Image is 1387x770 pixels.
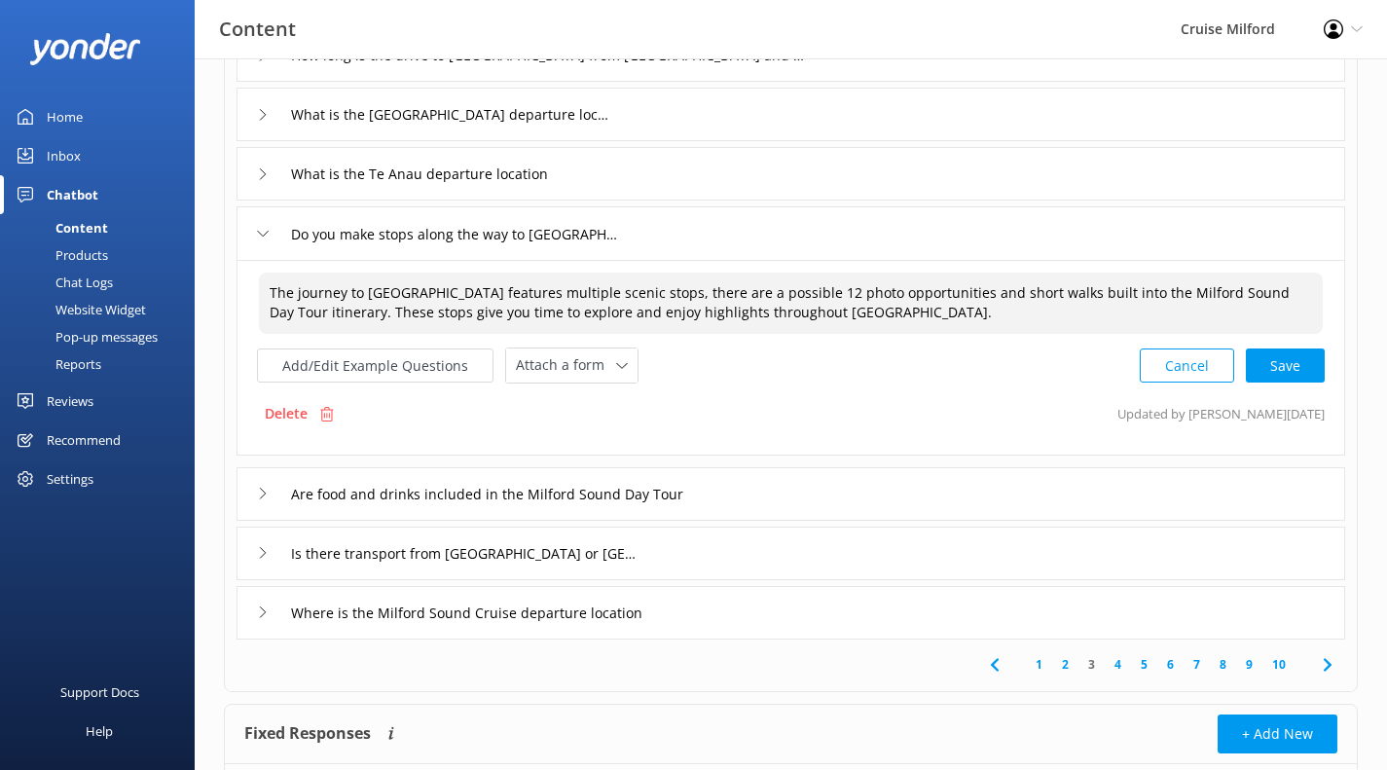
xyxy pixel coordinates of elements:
div: Settings [47,459,93,498]
div: Recommend [47,421,121,459]
a: 4 [1105,655,1131,674]
p: Delete [265,403,308,424]
div: Products [12,241,108,269]
button: Add/Edit Example Questions [257,348,493,383]
div: Chatbot [47,175,98,214]
a: 10 [1262,655,1296,674]
a: Pop-up messages [12,323,195,350]
button: Cancel [1140,348,1234,383]
a: Content [12,214,195,241]
h4: Fixed Responses [244,715,371,753]
div: Help [86,712,113,751]
div: Support Docs [60,673,139,712]
div: Chat Logs [12,269,113,296]
a: 3 [1078,655,1105,674]
a: 5 [1131,655,1157,674]
a: Chat Logs [12,269,195,296]
img: yonder-white-logo.png [29,33,141,65]
a: 2 [1052,655,1078,674]
div: Pop-up messages [12,323,158,350]
span: Attach a form [516,354,616,376]
div: Reports [12,350,101,378]
button: + Add New [1218,715,1337,753]
h3: Content [219,14,296,45]
a: 8 [1210,655,1236,674]
a: Reports [12,350,195,378]
a: Website Widget [12,296,195,323]
button: Save [1246,348,1325,383]
a: 6 [1157,655,1184,674]
div: Home [47,97,83,136]
div: Inbox [47,136,81,175]
textarea: The journey to [GEOGRAPHIC_DATA] features multiple scenic stops, there are a possible 12 photo op... [259,273,1323,334]
div: Content [12,214,108,241]
div: Website Widget [12,296,146,323]
a: 7 [1184,655,1210,674]
a: 1 [1026,655,1052,674]
div: Reviews [47,382,93,421]
a: Products [12,241,195,269]
a: 9 [1236,655,1262,674]
p: Updated by [PERSON_NAME] [DATE] [1117,395,1325,432]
